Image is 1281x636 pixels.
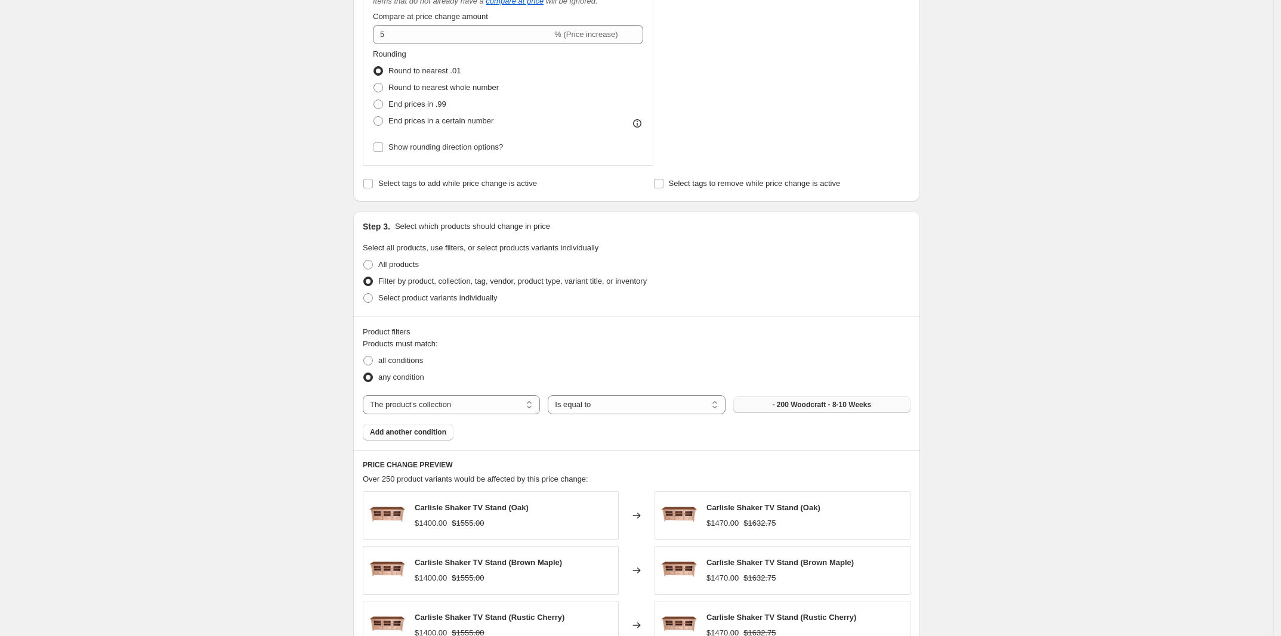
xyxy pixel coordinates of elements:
[706,572,739,584] div: $1470.00
[415,613,564,622] span: Carlisle Shaker TV Stand (Rustic Cherry)
[373,49,406,58] span: Rounding
[772,400,871,409] span: - 200 Woodcraft - 8-10 Weeks
[369,498,405,533] img: CarlisleShakerTVStand_80x.png
[743,572,776,584] strike: $1632.75
[378,260,419,269] span: All products
[363,243,598,252] span: Select all products, use filters, or select products variants individually
[369,553,405,588] img: CarlisleShakerTVStand_80x.png
[706,613,856,622] span: Carlisle Shaker TV Stand (Rustic Cherry)
[373,25,552,44] input: -15
[452,517,484,529] strike: $1555.00
[706,558,854,567] span: Carlisle Shaker TV Stand (Brown Maple)
[452,572,484,584] strike: $1555.00
[363,474,588,483] span: Over 250 product variants would be affected by this price change:
[378,277,647,286] span: Filter by product, collection, tag, vendor, product type, variant title, or inventory
[706,503,820,512] span: Carlisle Shaker TV Stand (Oak)
[378,293,497,302] span: Select product variants individually
[388,142,503,151] span: Show rounding direction options?
[378,373,424,381] span: any condition
[378,179,537,188] span: Select tags to add while price change is active
[363,460,910,470] h6: PRICE CHANGE PREVIEW
[373,12,488,21] span: Compare at price change amount
[363,424,453,440] button: Add another condition
[363,326,910,338] div: Product filters
[363,339,438,348] span: Products must match:
[733,396,910,413] button: - 200 Woodcraft - 8-10 Weeks
[370,427,446,437] span: Add another condition
[415,572,447,584] div: $1400.00
[743,517,776,529] strike: $1632.75
[415,558,562,567] span: Carlisle Shaker TV Stand (Brown Maple)
[388,116,493,125] span: End prices in a certain number
[554,30,618,39] span: % (Price increase)
[395,221,550,232] p: Select which products should change in price
[706,517,739,529] div: $1470.00
[363,221,390,232] h2: Step 3.
[661,498,697,533] img: CarlisleShakerTVStand_80x.png
[669,179,841,188] span: Select tags to remove while price change is active
[388,66,461,75] span: Round to nearest .01
[415,503,529,512] span: Carlisle Shaker TV Stand (Oak)
[378,356,423,365] span: all conditions
[388,83,499,92] span: Round to nearest whole number
[415,517,447,529] div: $1400.00
[388,100,446,108] span: End prices in .99
[661,553,697,588] img: CarlisleShakerTVStand_80x.png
